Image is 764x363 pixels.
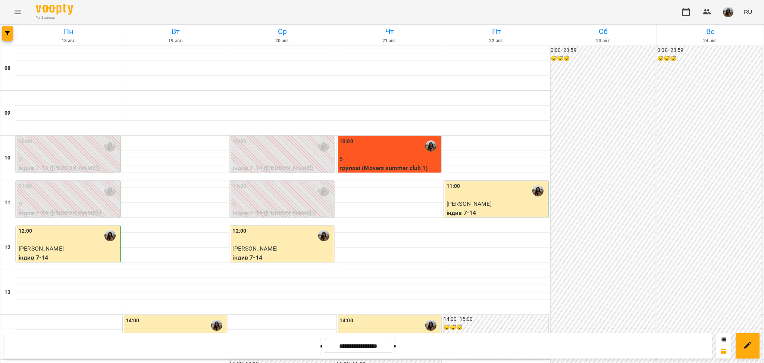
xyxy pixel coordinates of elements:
[723,7,733,17] img: cf3ea0a0c680b25cc987e5e4629d86f3.jpg
[425,140,436,152] img: Рожнятовська Анна
[551,26,656,37] h6: Сб
[16,26,121,37] h6: Пн
[19,253,119,262] p: індив 7-14
[19,199,119,208] p: 0
[657,55,762,63] h6: 😴😴😴
[444,315,548,323] h6: 14:00 - 15:00
[318,140,329,152] img: Рожнятовська Анна
[339,317,353,325] label: 14:00
[230,26,335,37] h6: Ср
[551,46,655,55] h6: 0:00 - 23:59
[741,5,755,19] button: RU
[339,164,439,173] p: групові (Movers summer club 1)
[123,37,228,44] h6: 19 авг.
[447,182,460,190] label: 11:00
[232,199,332,208] p: 0
[318,185,329,196] img: Рожнятовська Анна
[232,245,278,252] span: [PERSON_NAME]
[19,208,119,217] p: індив 7-14 ([PERSON_NAME] )
[9,3,27,21] button: Menu
[232,182,246,190] label: 11:00
[4,154,10,162] h6: 10
[337,26,442,37] h6: Чт
[337,37,442,44] h6: 21 авг.
[444,323,548,332] h6: 😴😴😴
[658,26,763,37] h6: Вс
[19,227,32,235] label: 12:00
[232,227,246,235] label: 12:00
[19,182,32,190] label: 11:00
[657,46,762,55] h6: 0:00 - 23:59
[36,4,73,15] img: Voopty Logo
[4,199,10,207] h6: 11
[532,185,544,196] img: Рожнятовська Анна
[232,253,332,262] p: індив 7-14
[318,230,329,241] img: Рожнятовська Анна
[19,245,64,252] span: [PERSON_NAME]
[104,185,116,196] img: Рожнятовська Анна
[4,64,10,72] h6: 08
[232,137,246,146] label: 10:00
[339,137,353,146] label: 10:00
[123,26,228,37] h6: Вт
[126,317,140,325] label: 14:00
[744,8,752,16] span: RU
[104,140,116,152] img: Рожнятовська Анна
[551,37,656,44] h6: 23 авг.
[4,288,10,297] h6: 13
[4,109,10,117] h6: 09
[211,320,222,331] img: Рожнятовська Анна
[19,137,32,146] label: 10:00
[230,37,335,44] h6: 20 авг.
[658,37,763,44] h6: 24 авг.
[339,155,439,164] p: 5
[232,208,332,217] p: індив 7-14 ([PERSON_NAME] )
[19,155,119,164] p: 0
[444,26,549,37] h6: Пт
[444,37,549,44] h6: 22 авг.
[36,15,73,20] span: For Business
[4,243,10,252] h6: 12
[447,208,547,217] p: індив 7-14
[104,230,116,241] img: Рожнятовська Анна
[16,37,121,44] h6: 18 авг.
[232,164,332,173] p: індив 7-14 ([PERSON_NAME])
[447,200,492,207] span: [PERSON_NAME]
[425,320,436,331] img: Рожнятовська Анна
[551,55,655,63] h6: 😴😴😴
[232,155,332,164] p: 0
[19,164,119,173] p: індив 7-14 ([PERSON_NAME])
